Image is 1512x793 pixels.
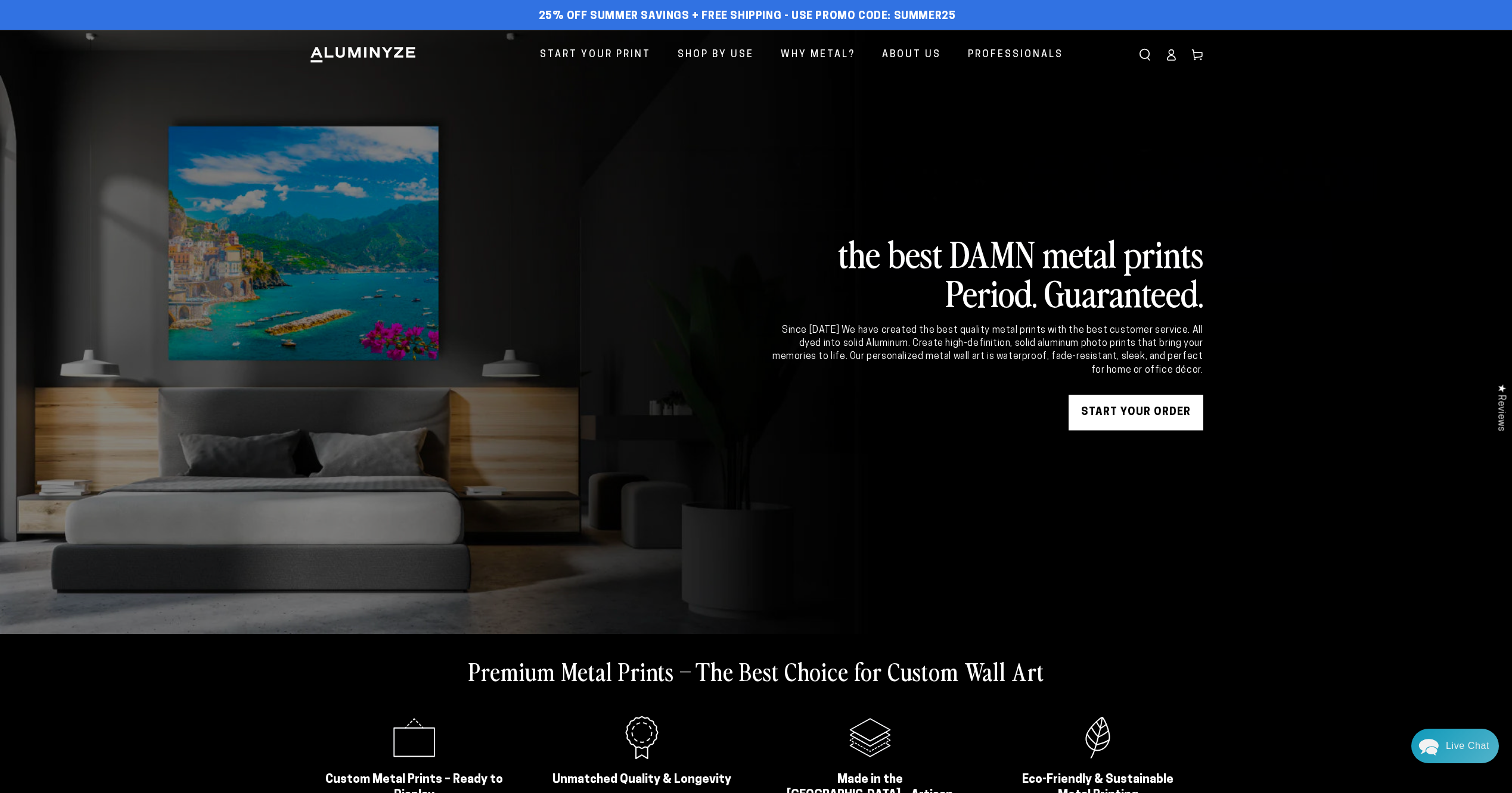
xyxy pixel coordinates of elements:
summary: Search our site [1132,42,1158,68]
img: Aluminyze [309,46,417,64]
a: Why Metal? [772,39,864,71]
a: START YOUR Order [1069,395,1203,430]
div: Contact Us Directly [1446,729,1489,763]
div: Since [DATE] We have created the best quality metal prints with the best customer service. All dy... [771,324,1203,377]
div: Chat widget toggle [1411,729,1499,763]
span: Why Metal? [781,46,855,64]
a: Shop By Use [669,39,763,71]
span: Professionals [968,46,1063,64]
h2: the best DAMN metal prints Period. Guaranteed. [771,233,1203,312]
span: 25% off Summer Savings + Free Shipping - Use Promo Code: SUMMER25 [539,10,956,23]
a: Professionals [959,39,1072,71]
span: Shop By Use [678,46,754,64]
span: About Us [882,46,941,64]
h2: Premium Metal Prints – The Best Choice for Custom Wall Art [468,655,1044,686]
span: Start Your Print [540,46,651,64]
a: Start Your Print [531,39,660,71]
h2: Unmatched Quality & Longevity [552,772,732,788]
a: About Us [873,39,950,71]
div: Click to open Judge.me floating reviews tab [1489,374,1512,441]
